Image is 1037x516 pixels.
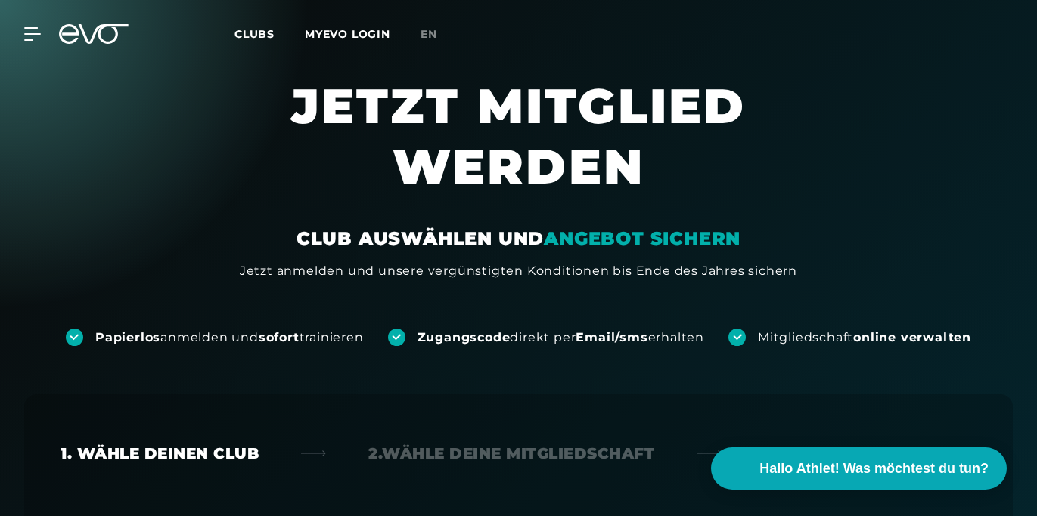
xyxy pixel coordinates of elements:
[240,262,797,280] div: Jetzt anmelden und unsere vergünstigten Konditionen bis Ende des Jahres sichern
[234,26,305,41] a: Clubs
[95,329,364,346] div: anmelden und trainieren
[576,330,647,345] strong: Email/sms
[95,330,160,345] strong: Papierlos
[305,27,390,41] a: MYEVO LOGIN
[418,329,704,346] div: direkt per erhalten
[259,330,300,345] strong: sofort
[61,443,259,464] div: 1. Wähle deinen Club
[758,329,971,346] div: Mitgliedschaft
[368,443,654,464] div: 2. Wähle deine Mitgliedschaft
[171,76,867,227] h1: JETZT MITGLIED WERDEN
[418,330,511,345] strong: Zugangscode
[759,459,989,479] span: Hallo Athlet! Was möchtest du tun?
[544,227,740,249] em: ANGEBOT SICHERN
[234,27,275,41] span: Clubs
[764,443,976,464] div: 3. Starte dein Training
[853,330,971,345] strong: online verwalten
[711,447,1007,490] button: Hallo Athlet! Was möchtest du tun?
[421,26,455,43] a: en
[297,227,740,251] div: CLUB AUSWÄHLEN UND
[421,27,437,41] span: en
